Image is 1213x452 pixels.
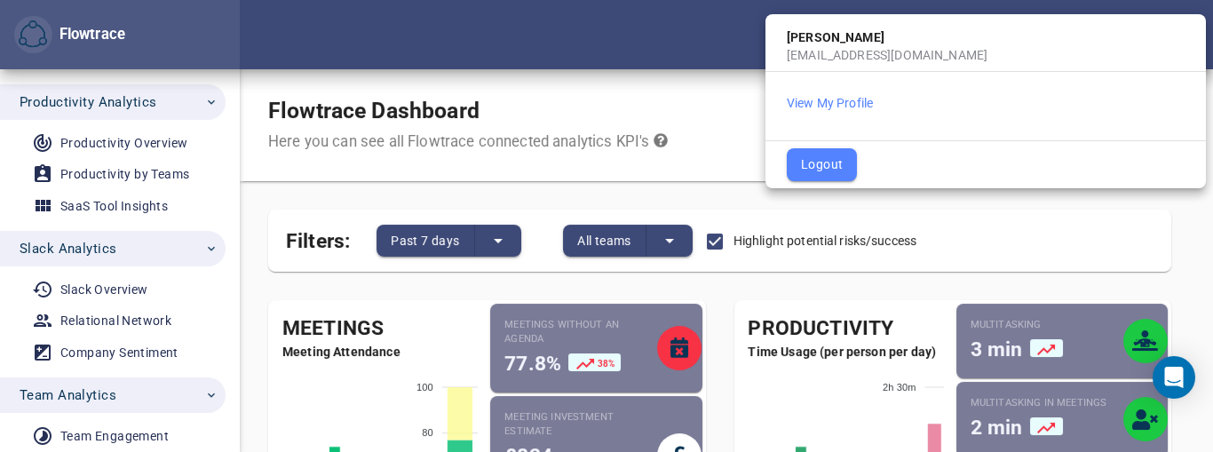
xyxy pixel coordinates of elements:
[765,21,1206,46] div: [PERSON_NAME]
[787,148,857,181] button: Logout
[787,94,873,112] button: View My Profile
[801,154,843,176] span: Logout
[1153,356,1195,399] div: Open Intercom Messenger
[765,46,1206,64] div: [EMAIL_ADDRESS][DOMAIN_NAME]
